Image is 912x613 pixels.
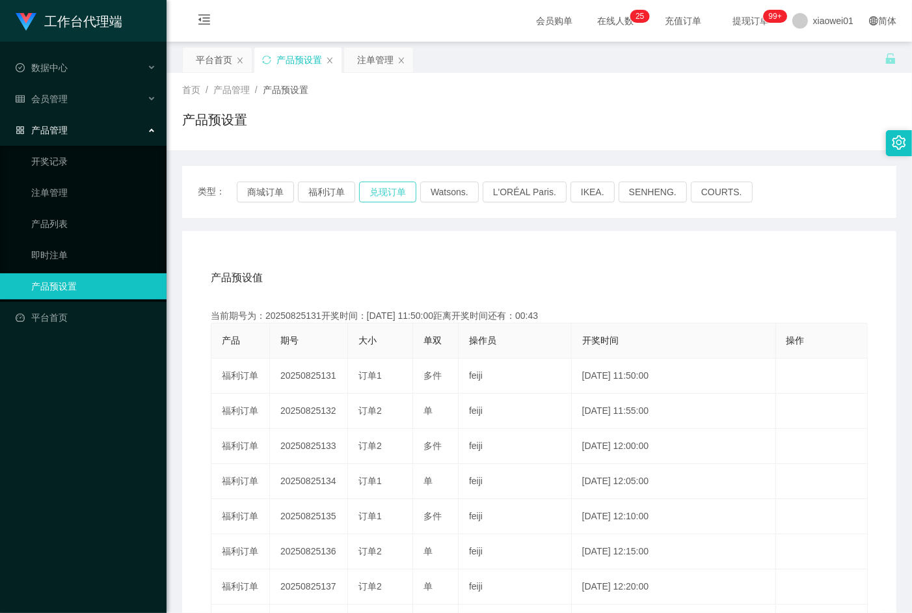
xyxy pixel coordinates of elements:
[459,569,572,605] td: feiji
[270,394,348,429] td: 20250825132
[211,394,270,429] td: 福利订单
[16,63,25,72] i: 图标: check-circle-o
[31,273,156,299] a: 产品预设置
[869,16,878,25] i: 图标: global
[358,581,382,592] span: 订单2
[570,182,615,202] button: IKEA.
[572,569,776,605] td: [DATE] 12:20:00
[270,429,348,464] td: 20250825133
[572,429,776,464] td: [DATE] 12:00:00
[459,429,572,464] td: feiji
[270,359,348,394] td: 20250825131
[423,441,442,451] span: 多件
[640,10,645,23] p: 5
[572,499,776,534] td: [DATE] 12:10:00
[636,10,640,23] p: 2
[182,1,226,42] i: 图标: menu-fold
[262,55,271,64] i: 图标: sync
[31,211,156,237] a: 产品列表
[31,148,156,174] a: 开奖记录
[892,135,906,150] i: 图标: setting
[211,534,270,569] td: 福利订单
[280,335,299,346] span: 期号
[459,464,572,499] td: feiji
[423,581,433,592] span: 单
[885,53,896,64] i: 图标: unlock
[423,405,433,416] span: 单
[459,359,572,394] td: feiji
[357,48,394,72] div: 注单管理
[44,1,122,42] h1: 工作台代理端
[196,48,232,72] div: 平台首页
[358,335,377,346] span: 大小
[211,309,868,323] div: 当前期号为：20250825131开奖时间：[DATE] 11:50:00距离开奖时间还有：00:43
[211,569,270,605] td: 福利订单
[582,335,619,346] span: 开奖时间
[16,125,68,135] span: 产品管理
[16,94,25,103] i: 图标: table
[423,335,442,346] span: 单双
[222,335,240,346] span: 产品
[211,429,270,464] td: 福利订单
[397,57,405,64] i: 图标: close
[423,511,442,521] span: 多件
[358,370,382,381] span: 订单1
[358,441,382,451] span: 订单2
[211,270,263,286] span: 产品预设值
[270,569,348,605] td: 20250825137
[483,182,567,202] button: L'ORÉAL Paris.
[691,182,753,202] button: COURTS.
[459,499,572,534] td: feiji
[572,394,776,429] td: [DATE] 11:55:00
[786,335,805,346] span: 操作
[572,534,776,569] td: [DATE] 12:15:00
[16,16,122,26] a: 工作台代理端
[31,180,156,206] a: 注单管理
[572,464,776,499] td: [DATE] 12:05:00
[211,359,270,394] td: 福利订单
[358,476,382,486] span: 订单1
[206,85,208,95] span: /
[16,305,156,331] a: 图标: dashboard平台首页
[630,10,649,23] sup: 25
[298,182,355,202] button: 福利订单
[359,182,416,202] button: 兑现订单
[255,85,258,95] span: /
[423,476,433,486] span: 单
[198,182,237,202] span: 类型：
[726,16,775,25] span: 提现订单
[182,110,247,129] h1: 产品预设置
[423,370,442,381] span: 多件
[263,85,308,95] span: 产品预设置
[358,546,382,556] span: 订单2
[182,85,200,95] span: 首页
[270,464,348,499] td: 20250825134
[237,182,294,202] button: 商城订单
[213,85,250,95] span: 产品管理
[16,13,36,31] img: logo.9652507e.png
[270,534,348,569] td: 20250825136
[270,499,348,534] td: 20250825135
[211,499,270,534] td: 福利订单
[764,10,787,23] sup: 950
[658,16,708,25] span: 充值订单
[16,62,68,73] span: 数据中心
[572,359,776,394] td: [DATE] 11:50:00
[276,48,322,72] div: 产品预设置
[420,182,479,202] button: Watsons.
[423,546,433,556] span: 单
[469,335,496,346] span: 操作员
[211,464,270,499] td: 福利订单
[591,16,640,25] span: 在线人数
[619,182,687,202] button: SENHENG.
[459,394,572,429] td: feiji
[358,511,382,521] span: 订单1
[31,242,156,268] a: 即时注单
[16,94,68,104] span: 会员管理
[326,57,334,64] i: 图标: close
[236,57,244,64] i: 图标: close
[459,534,572,569] td: feiji
[358,405,382,416] span: 订单2
[16,126,25,135] i: 图标: appstore-o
